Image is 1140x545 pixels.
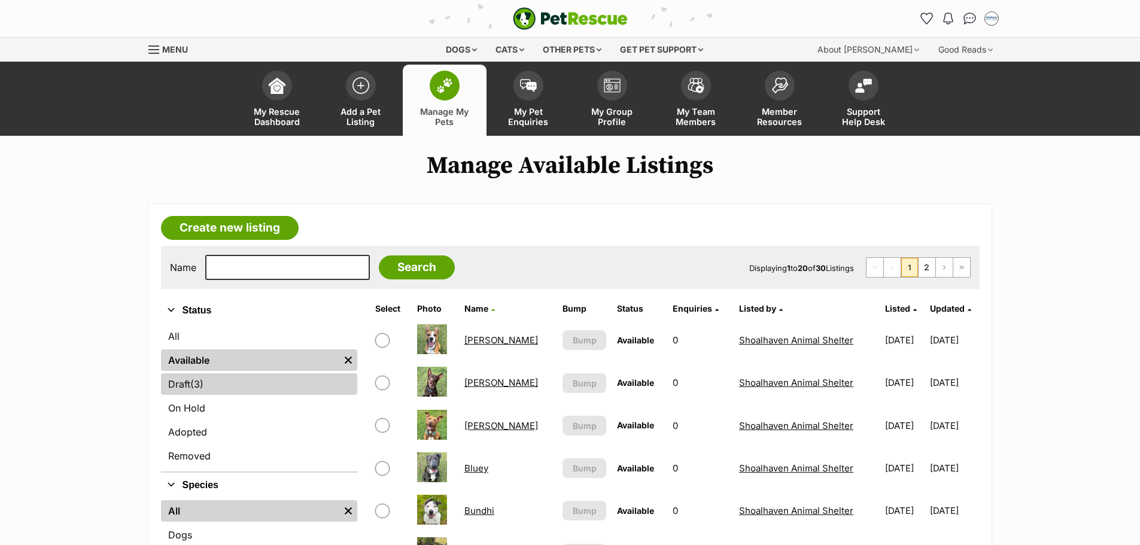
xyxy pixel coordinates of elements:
[403,65,487,136] a: Manage My Pets
[880,319,929,361] td: [DATE]
[161,421,357,443] a: Adopted
[319,65,403,136] a: Add a Pet Listing
[269,77,285,94] img: dashboard-icon-eb2f2d2d3e046f16d808141f083e7271f6b2e854fb5c12c21221c1fb7104beca.svg
[161,373,357,395] a: Draft
[668,362,733,403] td: 0
[930,319,978,361] td: [DATE]
[816,263,826,273] strong: 30
[668,405,733,446] td: 0
[739,303,783,313] a: Listed by
[837,106,890,127] span: Support Help Desk
[738,65,822,136] a: Member Resources
[412,299,458,318] th: Photo
[787,263,791,273] strong: 1
[379,255,455,279] input: Search
[919,258,935,277] a: Page 2
[953,258,970,277] a: Last page
[930,447,978,489] td: [DATE]
[464,505,494,516] a: Bundhi
[880,405,929,446] td: [DATE]
[573,334,597,346] span: Bump
[943,13,953,25] img: notifications-46538b983faf8c2785f20acdc204bb7945ddae34d4c08c2a6579f10ce5e182be.svg
[688,78,704,93] img: team-members-icon-5396bd8760b3fe7c0b43da4ab00e1e3bb1a5d9ba89233759b79545d2d3fc5d0d.svg
[161,303,357,318] button: Status
[798,263,808,273] strong: 20
[673,303,712,313] span: translation missing: en.admin.listings.index.attributes.enquiries
[822,65,905,136] a: Support Help Desk
[487,38,533,62] div: Cats
[612,38,712,62] div: Get pet support
[573,419,597,432] span: Bump
[235,65,319,136] a: My Rescue Dashboard
[930,405,978,446] td: [DATE]
[501,106,555,127] span: My Pet Enquiries
[573,504,597,517] span: Bump
[570,65,654,136] a: My Group Profile
[917,9,1001,28] ul: Account quick links
[739,334,853,346] a: Shoalhaven Animal Shelter
[604,78,621,93] img: group-profile-icon-3fa3cf56718a62981997c0bc7e787c4b2cf8bcc04b72c1350f741eb67cf2f40e.svg
[585,106,639,127] span: My Group Profile
[880,362,929,403] td: [DATE]
[673,303,719,313] a: Enquiries
[936,258,953,277] a: Next page
[771,77,788,93] img: member-resources-icon-8e73f808a243e03378d46382f2149f9095a855e16c252ad45f914b54edf8863c.svg
[939,9,958,28] button: Notifications
[884,258,901,277] span: Previous page
[855,78,872,93] img: help-desk-icon-fdf02630f3aa405de69fd3d07c3f3aa587a6932b1a1747fa1d2bba05be0121f9.svg
[612,299,667,318] th: Status
[617,377,654,388] span: Available
[866,257,971,278] nav: Pagination
[885,303,917,313] a: Listed
[464,420,538,431] a: [PERSON_NAME]
[558,299,611,318] th: Bump
[749,263,854,273] span: Displaying to of Listings
[339,500,357,522] a: Remove filter
[930,303,965,313] span: Updated
[520,79,537,92] img: pet-enquiries-icon-7e3ad2cf08bfb03b45e93fb7055b45f3efa6380592205ae92323e6603595dc1f.svg
[668,447,733,489] td: 0
[739,377,853,388] a: Shoalhaven Animal Shelter
[418,106,472,127] span: Manage My Pets
[563,501,606,520] button: Bump
[617,335,654,345] span: Available
[464,334,538,346] a: [PERSON_NAME]
[917,9,937,28] a: Favourites
[617,420,654,430] span: Available
[739,303,776,313] span: Listed by
[534,38,610,62] div: Other pets
[753,106,807,127] span: Member Resources
[513,7,628,30] a: PetRescue
[960,9,980,28] a: Conversations
[573,462,597,474] span: Bump
[573,377,597,389] span: Bump
[563,373,606,393] button: Bump
[739,420,853,431] a: Shoalhaven Animal Shelter
[437,38,485,62] div: Dogs
[334,106,388,127] span: Add a Pet Listing
[885,303,910,313] span: Listed
[654,65,738,136] a: My Team Members
[739,505,853,516] a: Shoalhaven Animal Shelter
[464,462,488,474] a: Bluey
[161,397,357,419] a: On Hold
[161,477,357,493] button: Species
[162,44,188,54] span: Menu
[170,262,196,273] label: Name
[563,330,606,350] button: Bump
[901,258,918,277] span: Page 1
[617,463,654,473] span: Available
[250,106,304,127] span: My Rescue Dashboard
[669,106,723,127] span: My Team Members
[739,462,853,474] a: Shoalhaven Animal Shelter
[880,490,929,531] td: [DATE]
[161,323,357,471] div: Status
[930,490,978,531] td: [DATE]
[867,258,883,277] span: First page
[487,65,570,136] a: My Pet Enquiries
[668,319,733,361] td: 0
[563,416,606,436] button: Bump
[370,299,411,318] th: Select
[161,445,357,467] a: Removed
[563,458,606,478] button: Bump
